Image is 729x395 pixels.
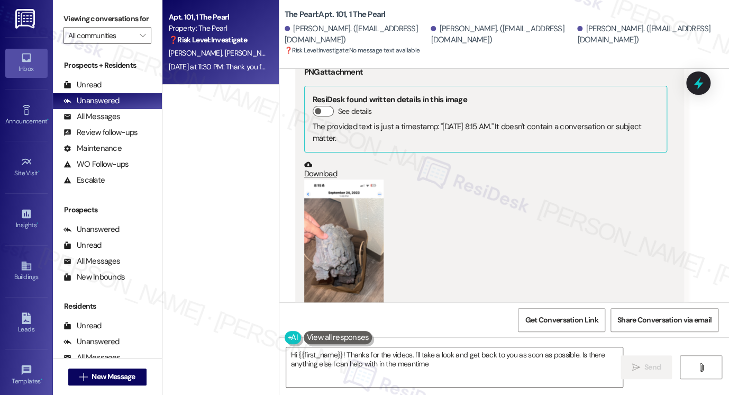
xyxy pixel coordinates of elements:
div: All Messages [63,111,120,122]
div: Residents [53,301,162,312]
b: ResiDesk found written details in this image [313,94,467,105]
button: Get Conversation Link [518,308,605,332]
div: Unread [63,320,102,331]
div: All Messages [63,256,120,267]
span: Send [644,362,661,373]
div: WO Follow-ups [63,159,129,170]
button: Share Conversation via email [610,308,718,332]
div: The provided text is just a timestamp: "[DATE] 8:15 AM." It doesn't contain a conversation or sub... [313,121,659,144]
button: Send [621,355,672,379]
img: ResiDesk Logo [15,9,37,29]
div: New Inbounds [63,272,125,283]
i:  [632,363,640,372]
span: Share Conversation via email [617,315,712,326]
i:  [140,31,145,40]
strong: ❓ Risk Level: Investigate [285,46,348,55]
div: Unanswered [63,95,120,106]
button: Zoom image [304,179,384,353]
button: New Message [68,369,147,385]
i:  [697,363,705,372]
div: All Messages [63,352,120,363]
a: Insights • [5,205,48,234]
label: Viewing conversations for [63,11,151,27]
div: Review follow-ups [63,127,138,138]
span: • [47,116,49,123]
label: See details [338,106,371,117]
span: • [37,220,38,227]
b: PNG attachment [304,67,363,77]
div: [PERSON_NAME]. ([EMAIL_ADDRESS][DOMAIN_NAME]) [431,23,575,46]
textarea: Hi {{first_name}}! Thanks for the videos. I'll take a look and get back to you as soon as possible [286,347,623,387]
span: [PERSON_NAME] [169,48,225,58]
b: The Pearl: Apt. 101, 1 The Pearl [285,9,386,20]
div: Apt. 101, 1 The Pearl [169,12,267,23]
div: Escalate [63,175,105,186]
a: Site Visit • [5,153,48,182]
div: Maintenance [63,143,122,154]
span: • [41,376,42,383]
i:  [79,373,87,381]
div: Unanswered [63,224,120,235]
strong: ❓ Risk Level: Investigate [169,35,247,44]
a: Leads [5,309,48,338]
div: Prospects + Residents [53,60,162,71]
a: Templates • [5,361,48,390]
span: New Message [92,371,135,382]
span: [PERSON_NAME] [224,48,280,58]
div: Property: The Pearl [169,23,267,34]
span: : No message text available [285,45,420,56]
div: [PERSON_NAME]. ([EMAIL_ADDRESS][DOMAIN_NAME]) [577,23,721,46]
span: Get Conversation Link [525,315,598,326]
div: Unanswered [63,336,120,347]
div: Prospects [53,204,162,216]
input: All communities [68,27,134,44]
div: Unread [63,240,102,251]
a: Buildings [5,257,48,285]
span: • [38,168,40,175]
div: Unread [63,79,102,91]
a: Inbox [5,49,48,77]
div: [PERSON_NAME]. ([EMAIL_ADDRESS][DOMAIN_NAME]) [285,23,429,46]
a: Download [304,160,667,179]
